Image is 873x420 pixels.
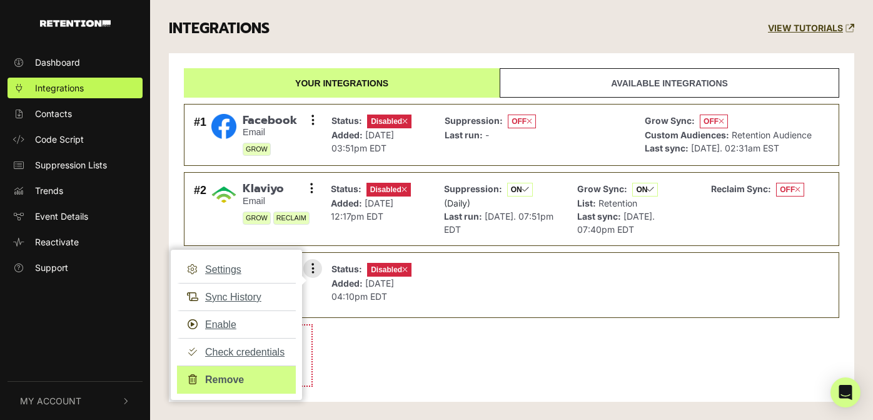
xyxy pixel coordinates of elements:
[8,129,143,150] a: Code Script
[645,115,695,126] strong: Grow Sync:
[577,211,621,222] strong: Last sync:
[40,20,111,27] img: Retention.com
[177,338,296,366] a: Check credentials
[444,198,470,208] span: (Daily)
[8,382,143,420] button: My Account
[35,133,84,146] span: Code Script
[444,211,482,222] strong: Last run:
[331,115,362,126] strong: Status:
[20,394,81,407] span: My Account
[8,155,143,175] a: Suppression Lists
[366,183,411,197] span: Disabled
[243,196,310,207] small: Email
[8,103,143,124] a: Contacts
[243,127,297,138] small: Email
[444,211,553,235] span: [DATE]. 07:51pm EDT
[367,115,411,128] span: Disabled
[331,198,362,208] strong: Added:
[645,143,689,153] strong: Last sync:
[211,114,236,139] img: Facebook
[35,107,72,120] span: Contacts
[35,184,63,197] span: Trends
[169,20,270,38] h3: INTEGRATIONS
[243,114,297,128] span: Facebook
[184,68,500,98] a: Your integrations
[632,183,658,197] span: ON
[331,130,394,153] span: [DATE] 03:51pm EDT
[367,263,411,277] span: Disabled
[194,114,206,156] div: #1
[243,212,271,225] span: GROW
[507,183,533,197] span: ON
[711,183,771,194] strong: Reclaim Sync:
[508,115,536,128] span: OFF
[35,81,84,95] span: Integrations
[598,198,637,208] span: Retention
[8,232,143,252] a: Reactivate
[691,143,779,153] span: [DATE]. 02:31am EST
[8,52,143,73] a: Dashboard
[273,212,310,225] span: RECLAIM
[445,130,483,140] strong: Last run:
[444,183,502,194] strong: Suppression:
[8,257,143,278] a: Support
[211,182,236,207] img: Klaviyo
[8,180,143,201] a: Trends
[243,143,271,156] span: GROW
[35,261,68,274] span: Support
[577,198,596,208] strong: List:
[8,206,143,227] a: Event Details
[177,256,296,284] a: Settings
[577,183,627,194] strong: Grow Sync:
[331,183,361,194] strong: Status:
[645,130,729,140] strong: Custom Audiences:
[500,68,839,98] a: Available integrations
[35,158,107,172] span: Suppression Lists
[177,310,296,339] a: Enable
[331,264,362,274] strong: Status:
[485,130,489,140] span: -
[700,115,728,128] span: OFF
[194,182,206,236] div: #2
[35,210,88,223] span: Event Details
[768,23,854,34] a: VIEW TUTORIALS
[8,78,143,98] a: Integrations
[331,278,363,289] strong: Added:
[35,235,79,248] span: Reactivate
[243,182,310,196] span: Klaviyo
[177,366,296,394] a: Remove
[830,377,860,407] div: Open Intercom Messenger
[776,183,804,197] span: OFF
[177,283,296,311] a: Sync History
[732,130,812,140] span: Retention Audience
[35,56,80,69] span: Dashboard
[331,130,363,140] strong: Added:
[445,115,503,126] strong: Suppression:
